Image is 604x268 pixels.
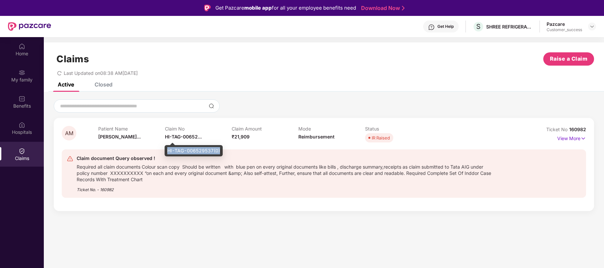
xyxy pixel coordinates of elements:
span: HI-TAG-00652... [165,134,202,139]
span: [PERSON_NAME]... [98,134,141,139]
div: Closed [95,81,113,88]
img: New Pazcare Logo [8,22,51,31]
span: ₹21,909 [232,134,250,139]
img: Logo [204,5,211,11]
div: HI-TAG-006529537(0) [165,145,223,156]
img: svg+xml;base64,PHN2ZyBpZD0iSG9tZSIgeG1sbnM9Imh0dHA6Ly93d3cudzMub3JnLzIwMDAvc3ZnIiB3aWR0aD0iMjAiIG... [19,43,25,50]
img: svg+xml;base64,PHN2ZyBpZD0iSGVscC0zMngzMiIgeG1sbnM9Imh0dHA6Ly93d3cudzMub3JnLzIwMDAvc3ZnIiB3aWR0aD... [428,24,435,30]
div: Active [58,81,74,88]
img: svg+xml;base64,PHN2ZyBpZD0iRHJvcGRvd24tMzJ4MzIiIHhtbG5zPSJodHRwOi8vd3d3LnczLm9yZy8yMDAwL3N2ZyIgd2... [589,24,595,29]
img: svg+xml;base64,PHN2ZyBpZD0iU2VhcmNoLTMyeDMyIiB4bWxucz0iaHR0cDovL3d3dy53My5vcmcvMjAwMC9zdmciIHdpZH... [209,103,214,109]
div: Customer_success [547,27,582,32]
img: svg+xml;base64,PHN2ZyB3aWR0aD0iMjAiIGhlaWdodD0iMjAiIHZpZXdCb3g9IjAgMCAyMCAyMCIgZmlsbD0ibm9uZSIgeG... [19,69,25,76]
div: IR Raised [372,134,390,141]
div: Get Help [437,24,454,29]
img: svg+xml;base64,PHN2ZyB4bWxucz0iaHR0cDovL3d3dy53My5vcmcvMjAwMC9zdmciIHdpZHRoPSIxNyIgaGVpZ2h0PSIxNy... [580,135,586,142]
a: Download Now [361,5,403,12]
span: Raise a Claim [550,55,588,63]
div: Get Pazcare for all your employee benefits need [215,4,356,12]
h1: Claims [56,53,89,65]
span: 160982 [569,127,586,132]
span: AM [65,131,73,136]
span: redo [57,70,62,76]
span: Reimbursement [298,134,335,139]
strong: mobile app [244,5,272,11]
span: S [476,23,481,30]
button: Raise a Claim [543,52,594,66]
p: Claim Amount [232,126,298,132]
img: Stroke [402,5,405,12]
div: Required all claim documents Colour scan copy Should be written with blue pen on every original d... [77,162,495,183]
div: Pazcare [547,21,582,27]
span: Last Updated on 08:38 AM[DATE] [64,70,138,76]
img: svg+xml;base64,PHN2ZyB4bWxucz0iaHR0cDovL3d3dy53My5vcmcvMjAwMC9zdmciIHdpZHRoPSIyNCIgaGVpZ2h0PSIyNC... [67,155,73,162]
div: Claim document Query observed ! [77,154,495,162]
img: svg+xml;base64,PHN2ZyBpZD0iQ2xhaW0iIHhtbG5zPSJodHRwOi8vd3d3LnczLm9yZy8yMDAwL3N2ZyIgd2lkdGg9IjIwIi... [19,148,25,154]
p: Status [365,126,432,132]
p: Claim No [165,126,232,132]
img: svg+xml;base64,PHN2ZyBpZD0iQmVuZWZpdHMiIHhtbG5zPSJodHRwOi8vd3d3LnczLm9yZy8yMDAwL3N2ZyIgd2lkdGg9Ij... [19,95,25,102]
div: Ticket No. - 160982 [77,183,495,193]
div: SHREE REFRIGERATIONS LIMITED [486,24,533,30]
p: Mode [298,126,365,132]
p: Patient Name [98,126,165,132]
p: View More [557,133,586,142]
img: svg+xml;base64,PHN2ZyBpZD0iSG9zcGl0YWxzIiB4bWxucz0iaHR0cDovL3d3dy53My5vcmcvMjAwMC9zdmciIHdpZHRoPS... [19,122,25,128]
span: Ticket No [546,127,569,132]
